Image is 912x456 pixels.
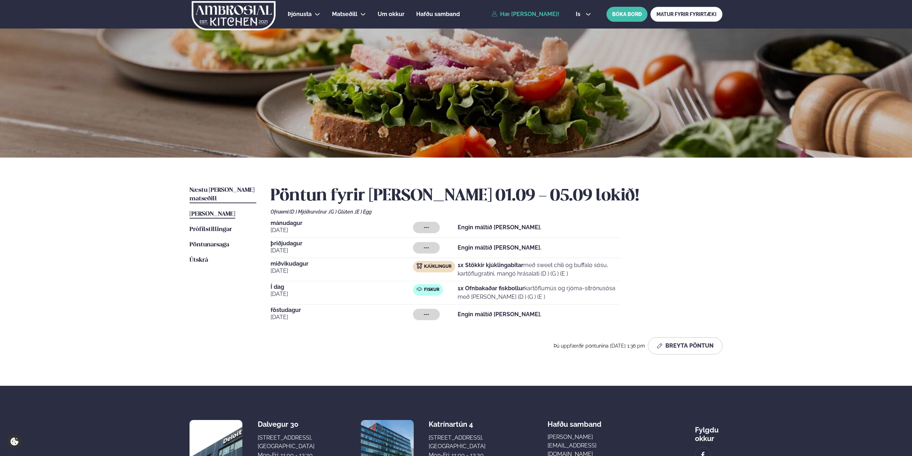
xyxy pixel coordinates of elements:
span: þriðjudagur [271,241,413,246]
div: [STREET_ADDRESS], [GEOGRAPHIC_DATA] [429,434,485,451]
a: Hæ [PERSON_NAME]! [492,11,559,17]
div: Ofnæmi: [271,209,722,215]
a: Næstu [PERSON_NAME] matseðill [190,186,256,203]
span: is [576,11,583,17]
a: Pöntunarsaga [190,241,229,249]
span: Þú uppfærðir pöntunina [DATE] 1:36 pm [554,343,645,349]
button: BÓKA BORÐ [606,7,648,22]
span: [DATE] [271,290,413,298]
span: miðvikudagur [271,261,413,267]
span: Matseðill [332,11,357,17]
span: [DATE] [271,246,413,255]
span: Prófílstillingar [190,226,232,232]
span: (D ) Mjólkurvörur , [289,209,329,215]
span: [DATE] [271,267,413,275]
strong: Engin máltíð [PERSON_NAME]. [458,311,541,318]
span: --- [424,312,429,317]
span: Hafðu samband [416,11,460,17]
span: --- [424,245,429,251]
strong: 1x Stökkir kjúklingabitar [458,262,523,268]
a: Þjónusta [288,10,312,19]
a: Hafðu samband [416,10,460,19]
a: Prófílstillingar [190,225,232,234]
span: [DATE] [271,226,413,235]
strong: 1x Ofnbakaðar fiskbollur [458,285,524,292]
strong: Engin máltíð [PERSON_NAME]. [458,224,541,231]
strong: Engin máltíð [PERSON_NAME]. [458,244,541,251]
div: Katrínartún 4 [429,420,485,429]
div: [STREET_ADDRESS], [GEOGRAPHIC_DATA] [258,434,314,451]
p: með sweet chili og buffalo sósu, kartöflugratíni, mangó hrásalati (D ) (G ) (E ) [458,261,620,278]
span: (E ) Egg [355,209,372,215]
span: [DATE] [271,313,413,322]
span: Útskrá [190,257,208,263]
span: Í dag [271,284,413,290]
img: fish.svg [417,286,422,292]
a: Cookie settings [7,434,22,449]
h2: Pöntun fyrir [PERSON_NAME] 01.09 - 05.09 lokið! [271,186,722,206]
button: Breyta Pöntun [648,337,722,354]
div: Dalvegur 30 [258,420,314,429]
a: [PERSON_NAME] [190,210,235,219]
span: Hafðu samband [548,414,601,429]
span: mánudagur [271,220,413,226]
img: logo [191,1,276,30]
div: Fylgdu okkur [695,420,722,443]
span: Næstu [PERSON_NAME] matseðill [190,187,255,202]
span: Kjúklingur [424,264,452,270]
a: Matseðill [332,10,357,19]
span: Pöntunarsaga [190,242,229,248]
span: (G ) Glúten , [329,209,355,215]
a: Útskrá [190,256,208,265]
p: kartöflumús og rjóma-sítrónusósa með [PERSON_NAME] (D ) (G ) (E ) [458,284,620,301]
a: MATUR FYRIR FYRIRTÆKI [650,7,722,22]
span: Um okkur [378,11,404,17]
span: Fiskur [424,287,439,293]
span: föstudagur [271,307,413,313]
img: chicken.svg [417,263,422,269]
a: Um okkur [378,10,404,19]
span: --- [424,225,429,230]
span: [PERSON_NAME] [190,211,235,217]
span: Þjónusta [288,11,312,17]
button: is [570,11,597,17]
